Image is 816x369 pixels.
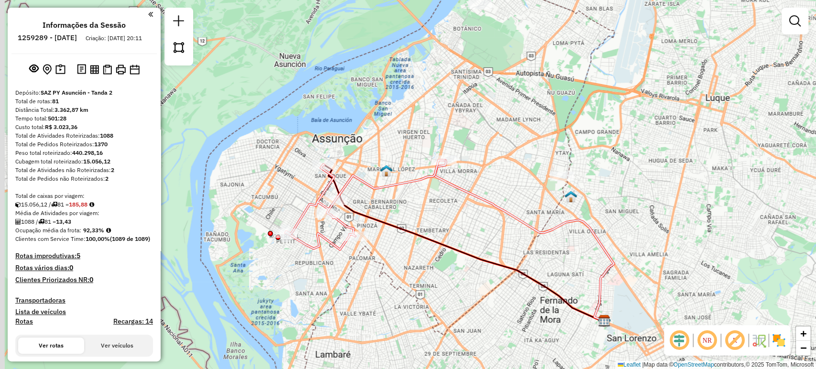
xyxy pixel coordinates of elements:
[69,201,87,208] strong: 185,88
[800,327,806,339] span: +
[45,123,77,130] strong: R$ 3.023,36
[15,252,153,260] h4: Rotas improdutivas:
[15,317,33,326] a: Rotas
[88,63,101,76] button: Visualizar relatório de Roteirização
[15,123,153,131] div: Custo total:
[105,175,109,182] strong: 2
[83,227,104,234] strong: 92,33%
[751,333,766,348] img: Fluxo de ruas
[43,21,126,30] h4: Informações da Sessão
[15,296,153,304] h4: Transportadoras
[101,63,114,76] button: Visualizar Romaneio
[18,337,84,354] button: Ver rotas
[114,63,128,76] button: Imprimir Rotas
[110,235,150,242] strong: (1089 de 1089)
[15,97,153,106] div: Total de rotas:
[84,337,150,354] button: Ver veículos
[15,264,153,272] h4: Rotas vários dias:
[15,131,153,140] div: Total de Atividades Roteirizadas:
[148,9,153,20] a: Clique aqui para minimizar o painel
[76,251,80,260] strong: 5
[69,263,73,272] strong: 0
[618,361,641,368] a: Leaflet
[86,235,110,242] strong: 100,00%
[696,329,718,352] span: Ocultar NR
[41,62,54,77] button: Centralizar mapa no depósito ou ponto de apoio
[128,63,141,76] button: Disponibilidade de veículos
[565,190,577,203] img: F55
[642,361,643,368] span: |
[15,157,153,166] div: Cubagem total roteirizado:
[54,62,67,77] button: Painel de Sugestão
[615,361,816,369] div: Map data © contributors,© 2025 TomTom, Microsoft
[15,149,153,157] div: Peso total roteirizado:
[15,88,153,97] div: Depósito:
[15,166,153,174] div: Total de Atividades não Roteirizadas:
[15,200,153,209] div: 15.056,12 / 81 =
[723,329,746,352] span: Exibir rótulo
[800,342,806,354] span: −
[18,33,77,42] h6: 1259289 - [DATE]
[15,140,153,149] div: Total de Pedidos Roteirizados:
[106,228,111,233] em: Média calculada utilizando a maior ocupação (%Peso ou %Cubagem) de cada rota da sessão. Rotas cro...
[89,275,93,284] strong: 0
[94,141,108,148] strong: 1370
[27,62,41,77] button: Exibir sessão original
[550,172,574,181] div: Atividade não roteirizada - AREA DEPORTIVA
[15,192,153,200] div: Total de caixas por viagem:
[15,227,81,234] span: Ocupação média da frota:
[72,149,103,156] strong: 440.298,16
[54,106,88,113] strong: 3.362,87 km
[75,62,88,77] button: Logs desbloquear sessão
[15,217,153,226] div: 1088 / 81 =
[113,317,153,326] h4: Recargas: 14
[15,202,21,207] i: Cubagem total roteirizado
[15,209,153,217] div: Média de Atividades por viagem:
[41,89,112,96] strong: SAZ PY Asunción - Tanda 2
[89,202,94,207] i: Meta Caixas/viagem: 187,00 Diferença: -1,12
[380,164,392,177] img: UDC - Asunción - Tada España
[598,315,610,327] img: SAZ PY Asunción - Tanda 2
[51,202,57,207] i: Total de rotas
[52,98,59,105] strong: 81
[15,219,21,225] i: Total de Atividades
[796,341,810,355] a: Zoom out
[771,333,786,348] img: Exibir/Ocultar setores
[82,34,146,43] div: Criação: [DATE] 20:11
[15,235,86,242] span: Clientes com Service Time:
[796,326,810,341] a: Zoom in
[100,132,113,139] strong: 1088
[83,158,110,165] strong: 15.056,12
[15,106,153,114] div: Distância Total:
[15,276,153,284] h4: Clientes Priorizados NR:
[15,308,153,316] h4: Lista de veículos
[668,329,691,352] span: Ocultar deslocamento
[674,361,714,368] a: OpenStreetMap
[48,115,66,122] strong: 501:28
[15,114,153,123] div: Tempo total:
[785,11,805,31] a: Exibir filtros
[15,174,153,183] div: Total de Pedidos não Roteirizados:
[172,41,185,54] img: Selecionar atividades - polígono
[56,218,71,225] strong: 13,43
[111,166,114,174] strong: 2
[38,219,44,225] i: Total de rotas
[169,11,188,33] a: Nova sessão e pesquisa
